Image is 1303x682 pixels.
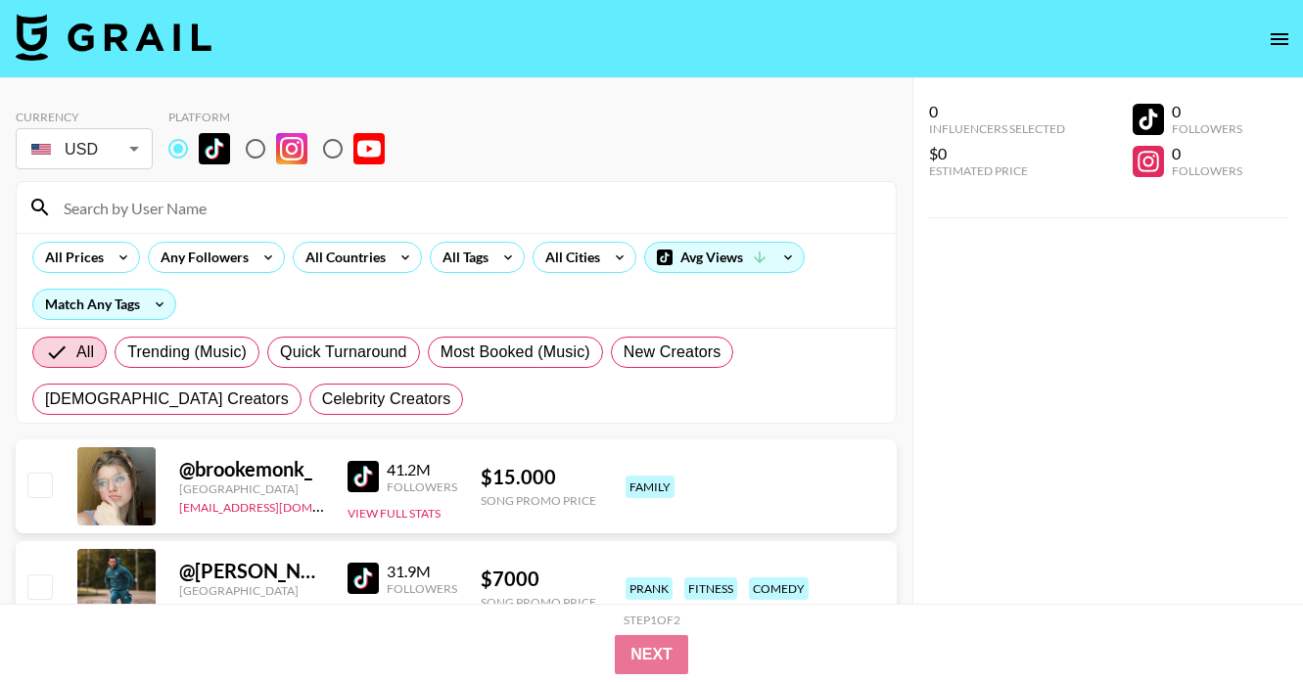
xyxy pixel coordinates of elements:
[387,581,457,596] div: Followers
[1260,20,1299,59] button: open drawer
[441,341,590,364] span: Most Booked (Music)
[179,457,324,481] div: @ brookemonk_
[481,465,596,489] div: $ 15.000
[1172,144,1242,163] div: 0
[626,577,673,600] div: prank
[645,243,804,272] div: Avg Views
[16,14,211,61] img: Grail Talent
[168,110,400,124] div: Platform
[179,496,376,515] a: [EMAIL_ADDRESS][DOMAIN_NAME]
[481,595,596,610] div: Song Promo Price
[387,479,457,494] div: Followers
[179,481,324,496] div: [GEOGRAPHIC_DATA]
[52,192,884,223] input: Search by User Name
[149,243,253,272] div: Any Followers
[481,567,596,591] div: $ 7000
[127,341,247,364] span: Trending (Music)
[615,635,688,674] button: Next
[33,243,108,272] div: All Prices
[280,341,407,364] span: Quick Turnaround
[684,577,737,600] div: fitness
[353,133,385,164] img: YouTube
[348,506,441,521] button: View Full Stats
[929,121,1065,136] div: Influencers Selected
[534,243,604,272] div: All Cities
[1172,163,1242,178] div: Followers
[929,144,1065,163] div: $0
[322,387,451,411] span: Celebrity Creators
[294,243,390,272] div: All Countries
[1172,121,1242,136] div: Followers
[1205,584,1280,659] iframe: Drift Widget Chat Controller
[76,341,94,364] span: All
[16,110,153,124] div: Currency
[626,476,675,498] div: family
[929,102,1065,121] div: 0
[20,132,149,166] div: USD
[1172,102,1242,121] div: 0
[929,163,1065,178] div: Estimated Price
[33,290,175,319] div: Match Any Tags
[276,133,307,164] img: Instagram
[199,133,230,164] img: TikTok
[387,562,457,581] div: 31.9M
[348,563,379,594] img: TikTok
[481,493,596,508] div: Song Promo Price
[749,577,809,600] div: comedy
[179,559,324,583] div: @ [PERSON_NAME].[PERSON_NAME]
[179,583,324,598] div: [GEOGRAPHIC_DATA]
[624,341,721,364] span: New Creators
[45,387,289,411] span: [DEMOGRAPHIC_DATA] Creators
[348,461,379,492] img: TikTok
[387,460,457,479] div: 41.2M
[624,613,680,627] div: Step 1 of 2
[431,243,492,272] div: All Tags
